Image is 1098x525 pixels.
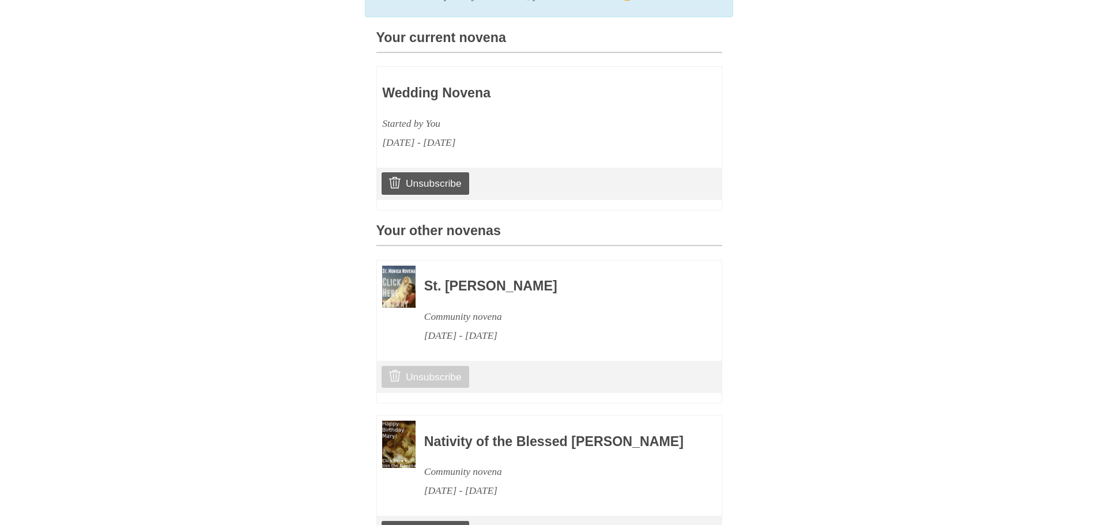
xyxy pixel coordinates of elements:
a: Unsubscribe [382,366,469,388]
h3: Nativity of the Blessed [PERSON_NAME] [424,435,691,450]
div: [DATE] - [DATE] [382,133,648,152]
div: Community novena [424,462,691,481]
a: Unsubscribe [382,172,469,194]
div: Community novena [424,307,691,326]
img: Novena image [382,266,416,308]
h3: Wedding Novena [382,86,648,101]
div: [DATE] - [DATE] [424,481,691,500]
div: [DATE] - [DATE] [424,326,691,345]
div: Started by You [382,114,648,133]
h3: Your current novena [376,31,722,53]
h3: St. [PERSON_NAME] [424,279,691,294]
h3: Your other novenas [376,224,722,246]
img: Novena image [382,421,416,468]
